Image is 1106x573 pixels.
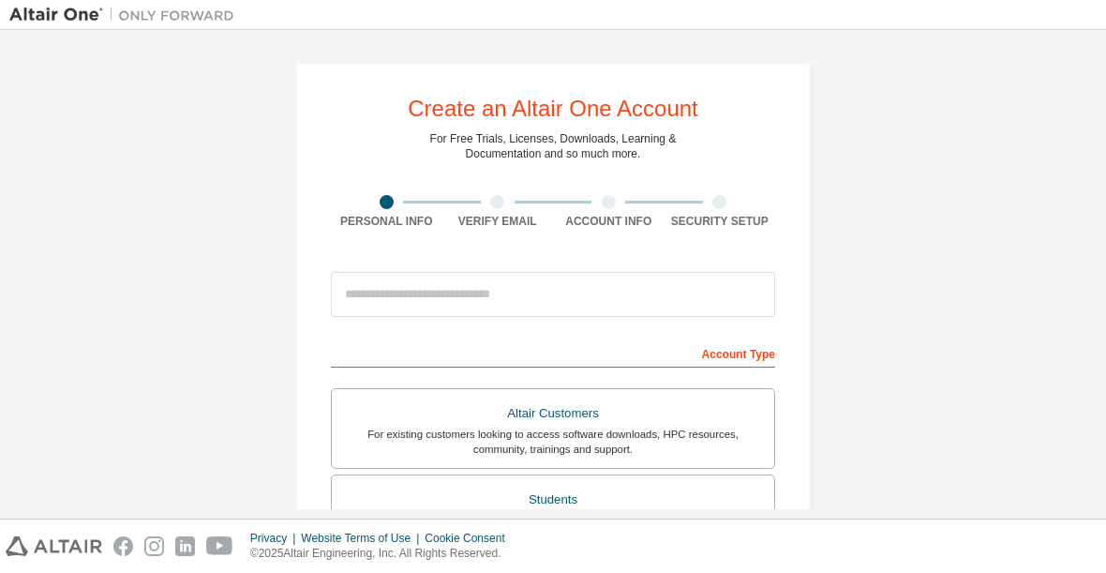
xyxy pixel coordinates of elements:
[175,536,195,556] img: linkedin.svg
[442,214,554,229] div: Verify Email
[408,98,698,120] div: Create an Altair One Account
[206,536,233,556] img: youtube.svg
[430,131,677,161] div: For Free Trials, Licenses, Downloads, Learning & Documentation and so much more.
[665,214,776,229] div: Security Setup
[343,427,763,457] div: For existing customers looking to access software downloads, HPC resources, community, trainings ...
[425,531,516,546] div: Cookie Consent
[6,536,102,556] img: altair_logo.svg
[301,531,425,546] div: Website Terms of Use
[331,338,775,368] div: Account Type
[9,6,244,24] img: Altair One
[144,536,164,556] img: instagram.svg
[250,531,301,546] div: Privacy
[343,400,763,427] div: Altair Customers
[553,214,665,229] div: Account Info
[113,536,133,556] img: facebook.svg
[343,487,763,513] div: Students
[250,546,516,562] p: © 2025 Altair Engineering, Inc. All Rights Reserved.
[331,214,442,229] div: Personal Info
